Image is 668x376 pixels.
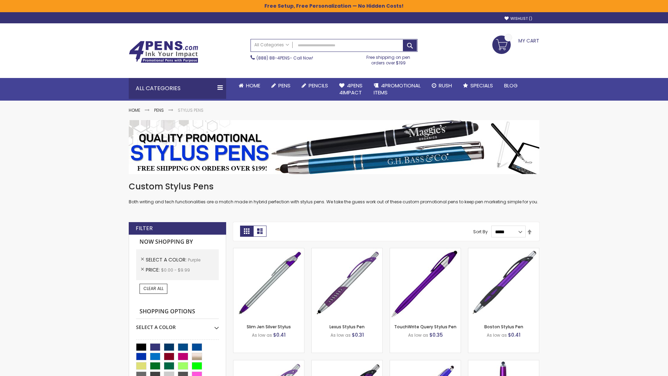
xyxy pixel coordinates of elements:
div: Select A Color [136,319,219,331]
span: Price [146,266,161,273]
span: 4PROMOTIONAL ITEMS [374,82,421,96]
img: Lexus Stylus Pen-Purple [312,248,382,319]
a: Blog [499,78,523,93]
a: Pens [154,107,164,113]
strong: Shopping Options [136,304,219,319]
a: TouchWrite Query Stylus Pen-Purple [390,248,461,254]
a: Wishlist [504,16,532,21]
span: All Categories [254,42,289,48]
span: Blog [504,82,518,89]
a: Lexus Metallic Stylus Pen-Purple [312,360,382,366]
a: (888) 88-4PENS [256,55,290,61]
span: - Call Now! [256,55,313,61]
a: TouchWrite Query Stylus Pen [394,324,456,330]
span: $0.41 [273,331,286,338]
span: As low as [331,332,351,338]
img: Stylus Pens [129,120,539,174]
span: $0.35 [429,331,443,338]
span: Pencils [309,82,328,89]
span: $0.00 - $9.99 [161,267,190,273]
a: Rush [426,78,458,93]
img: Boston Stylus Pen-Purple [468,248,539,319]
span: $0.41 [508,331,520,338]
a: Pencils [296,78,334,93]
a: Sierra Stylus Twist Pen-Purple [390,360,461,366]
span: $0.31 [352,331,364,338]
div: Both writing and tech functionalities are a match made in hybrid perfection with stylus pens. We ... [129,181,539,205]
strong: Stylus Pens [178,107,204,113]
span: Clear All [143,285,164,291]
a: Lexus Stylus Pen [329,324,365,330]
a: TouchWrite Command Stylus Pen-Purple [468,360,539,366]
span: Purple [188,257,200,263]
img: Slim Jen Silver Stylus-Purple [233,248,304,319]
span: Home [246,82,260,89]
span: As low as [408,332,428,338]
label: Sort By [473,229,488,235]
a: All Categories [251,39,293,51]
a: Home [233,78,266,93]
span: Pens [278,82,291,89]
strong: Grid [240,226,253,237]
a: Slim Jen Silver Stylus [247,324,291,330]
img: TouchWrite Query Stylus Pen-Purple [390,248,461,319]
a: Specials [458,78,499,93]
span: 4Pens 4impact [339,82,363,96]
a: 4PROMOTIONALITEMS [368,78,426,101]
a: Home [129,107,140,113]
a: Boston Stylus Pen-Purple [468,248,539,254]
a: Clear All [140,284,167,293]
span: Specials [470,82,493,89]
div: All Categories [129,78,226,99]
h1: Custom Stylus Pens [129,181,539,192]
a: Slim Jen Silver Stylus-Purple [233,248,304,254]
span: As low as [252,332,272,338]
span: As low as [487,332,507,338]
strong: Filter [136,225,153,232]
a: Pens [266,78,296,93]
span: Rush [439,82,452,89]
div: Free shipping on pen orders over $199 [359,52,418,66]
a: 4Pens4impact [334,78,368,101]
strong: Now Shopping by [136,235,219,249]
img: 4Pens Custom Pens and Promotional Products [129,41,198,63]
a: Boston Stylus Pen [484,324,523,330]
a: Lexus Stylus Pen-Purple [312,248,382,254]
a: Boston Silver Stylus Pen-Purple [233,360,304,366]
span: Select A Color [146,256,188,263]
